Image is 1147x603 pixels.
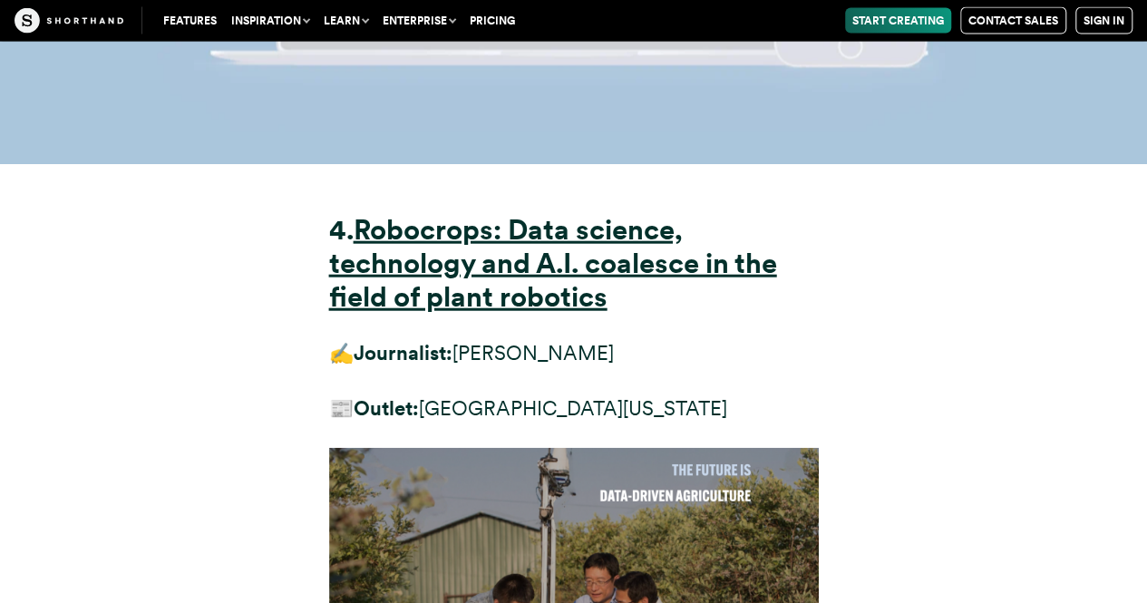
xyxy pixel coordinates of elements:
a: Contact Sales [960,7,1066,34]
strong: Journalist: [354,341,452,365]
strong: 4. [329,213,354,247]
a: Robocrops: Data science, technology and A.I. coalesce in the field of plant robotics [329,213,777,314]
button: Enterprise [375,8,462,34]
img: The Craft [15,8,123,34]
p: 📰 [GEOGRAPHIC_DATA][US_STATE] [329,392,819,425]
p: ✍️ [PERSON_NAME] [329,336,819,370]
a: Sign in [1075,7,1132,34]
a: Pricing [462,8,522,34]
button: Learn [316,8,375,34]
a: Features [156,8,224,34]
button: Inspiration [224,8,316,34]
a: Start Creating [845,8,951,34]
strong: Outlet: [354,396,419,420]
